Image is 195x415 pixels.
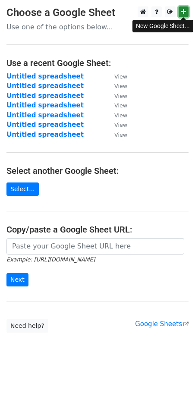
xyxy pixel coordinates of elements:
[106,111,127,119] a: View
[6,6,189,19] h3: Choose a Google Sheet
[6,58,189,68] h4: Use a recent Google Sheet:
[6,111,84,119] a: Untitled spreadsheet
[106,82,127,90] a: View
[6,92,84,100] a: Untitled spreadsheet
[6,121,84,129] a: Untitled spreadsheet
[6,101,84,109] a: Untitled spreadsheet
[6,319,48,333] a: Need help?
[6,131,84,138] a: Untitled spreadsheet
[114,132,127,138] small: View
[6,182,39,196] a: Select...
[114,112,127,119] small: View
[132,20,193,32] div: New Google Sheet...
[6,82,84,90] a: Untitled spreadsheet
[106,72,127,80] a: View
[114,122,127,128] small: View
[106,121,127,129] a: View
[106,131,127,138] a: View
[6,166,189,176] h4: Select another Google Sheet:
[152,374,195,415] div: 聊天小组件
[6,273,28,286] input: Next
[135,320,189,328] a: Google Sheets
[114,93,127,99] small: View
[106,101,127,109] a: View
[6,22,189,31] p: Use one of the options below...
[114,73,127,80] small: View
[114,102,127,109] small: View
[6,72,84,80] a: Untitled spreadsheet
[152,374,195,415] iframe: Chat Widget
[114,83,127,89] small: View
[6,238,184,255] input: Paste your Google Sheet URL here
[6,256,95,263] small: Example: [URL][DOMAIN_NAME]
[6,224,189,235] h4: Copy/paste a Google Sheet URL:
[106,92,127,100] a: View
